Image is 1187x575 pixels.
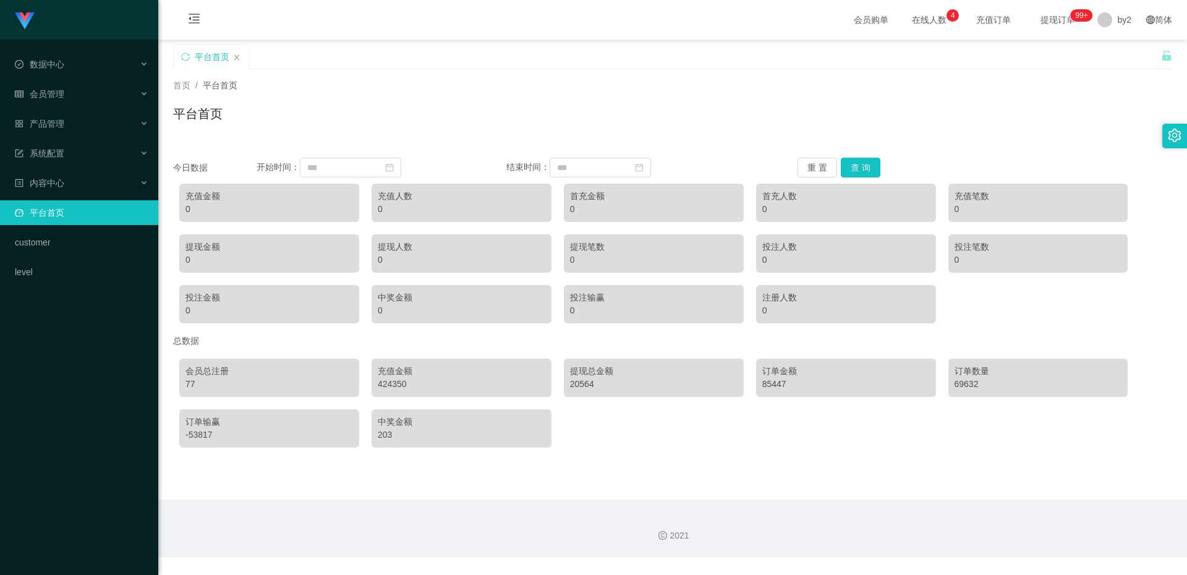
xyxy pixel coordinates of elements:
div: 充值金额 [378,365,545,378]
div: 会员总注册 [185,365,353,378]
span: 产品管理 [15,119,64,129]
span: 首页 [173,80,190,90]
div: 424350 [378,378,545,391]
i: 图标: copyright [658,531,667,540]
div: 平台首页 [195,45,229,69]
div: 0 [762,253,930,266]
div: 203 [378,428,545,441]
div: 提现总金额 [570,365,738,378]
div: 0 [762,304,930,317]
div: 总数据 [173,330,1172,352]
i: 图标: check-circle-o [15,60,23,69]
span: 系统配置 [15,148,64,158]
div: 20564 [570,378,738,391]
div: 投注金额 [185,291,353,304]
div: 0 [185,203,353,216]
i: 图标: appstore-o [15,119,23,128]
i: 图标: calendar [385,163,394,172]
div: 0 [185,253,353,266]
div: 充值金额 [185,190,353,203]
span: / [195,80,198,90]
div: 0 [955,203,1122,216]
div: 0 [378,203,545,216]
img: logo.9652507e.png [15,12,35,30]
div: 0 [570,304,738,317]
sup: 4 [947,9,959,22]
div: 0 [378,253,545,266]
div: 订单金额 [762,365,930,378]
div: 首充人数 [762,190,930,203]
div: 0 [185,304,353,317]
i: 图标: calendar [635,163,644,172]
h1: 平台首页 [173,104,223,123]
span: 平台首页 [203,80,237,90]
div: 0 [570,253,738,266]
div: 今日数据 [173,161,257,174]
div: 中奖金额 [378,415,545,428]
a: 图标: dashboard平台首页 [15,200,148,225]
div: 0 [955,253,1122,266]
div: 投注输赢 [570,291,738,304]
i: 图标: unlock [1161,50,1172,61]
div: 充值人数 [378,190,545,203]
div: 充值笔数 [955,190,1122,203]
div: 提现人数 [378,241,545,253]
div: 0 [570,203,738,216]
i: 图标: menu-fold [173,1,215,40]
p: 4 [951,9,955,22]
div: 订单数量 [955,365,1122,378]
span: 会员管理 [15,89,64,99]
i: 图标: profile [15,179,23,187]
span: 结束时间： [506,162,550,172]
span: 数据中心 [15,59,64,69]
a: level [15,260,148,284]
i: 图标: table [15,90,23,98]
div: 77 [185,378,353,391]
div: 0 [378,304,545,317]
button: 重 置 [798,158,837,177]
i: 图标: form [15,149,23,158]
span: 提现订单 [1034,15,1081,24]
i: 图标: global [1146,15,1155,24]
div: 订单输赢 [185,415,353,428]
i: 图标: close [233,54,240,61]
span: 内容中心 [15,178,64,188]
div: -53817 [185,428,353,441]
i: 图标: setting [1168,129,1181,142]
button: 查 询 [841,158,880,177]
span: 开始时间： [257,162,300,172]
div: 提现笔数 [570,241,738,253]
div: 69632 [955,378,1122,391]
div: 注册人数 [762,291,930,304]
i: 图标: sync [181,53,190,61]
div: 首充金额 [570,190,738,203]
div: 投注笔数 [955,241,1122,253]
div: 提现金额 [185,241,353,253]
div: 85447 [762,378,930,391]
span: 在线人数 [906,15,953,24]
div: 中奖金额 [378,291,545,304]
div: 2021 [168,529,1177,542]
div: 0 [762,203,930,216]
div: 投注人数 [762,241,930,253]
a: customer [15,230,148,255]
span: 充值订单 [970,15,1017,24]
sup: 259 [1070,9,1092,22]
